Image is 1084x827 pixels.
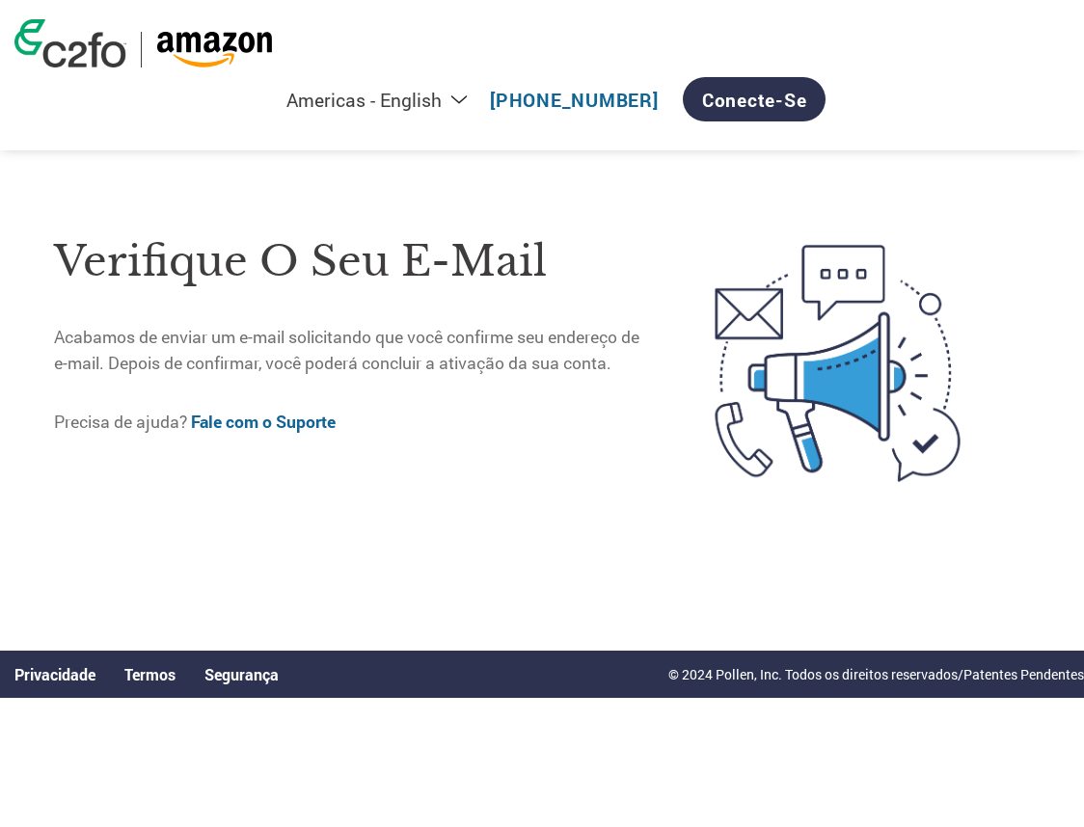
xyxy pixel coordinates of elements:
[54,230,645,293] h1: Verifique o seu e-mail
[668,664,1084,684] p: © 2024 Pollen, Inc. Todos os direitos reservados/Patentes Pendentes
[191,411,336,433] a: Fale com o Suporte
[204,664,279,684] a: Segurança
[156,32,273,67] img: Amazon
[683,77,827,121] a: Conecte-se
[490,88,659,112] a: [PHONE_NUMBER]
[54,410,645,435] p: Precisa de ajuda?
[645,215,1030,512] img: open-email
[54,325,645,376] p: Acabamos de enviar um e-mail solicitando que você confirme seu endereço de e-mail. Depois de conf...
[14,664,95,684] a: Privacidade
[124,664,176,684] a: Termos
[14,19,126,67] img: c2fo logo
